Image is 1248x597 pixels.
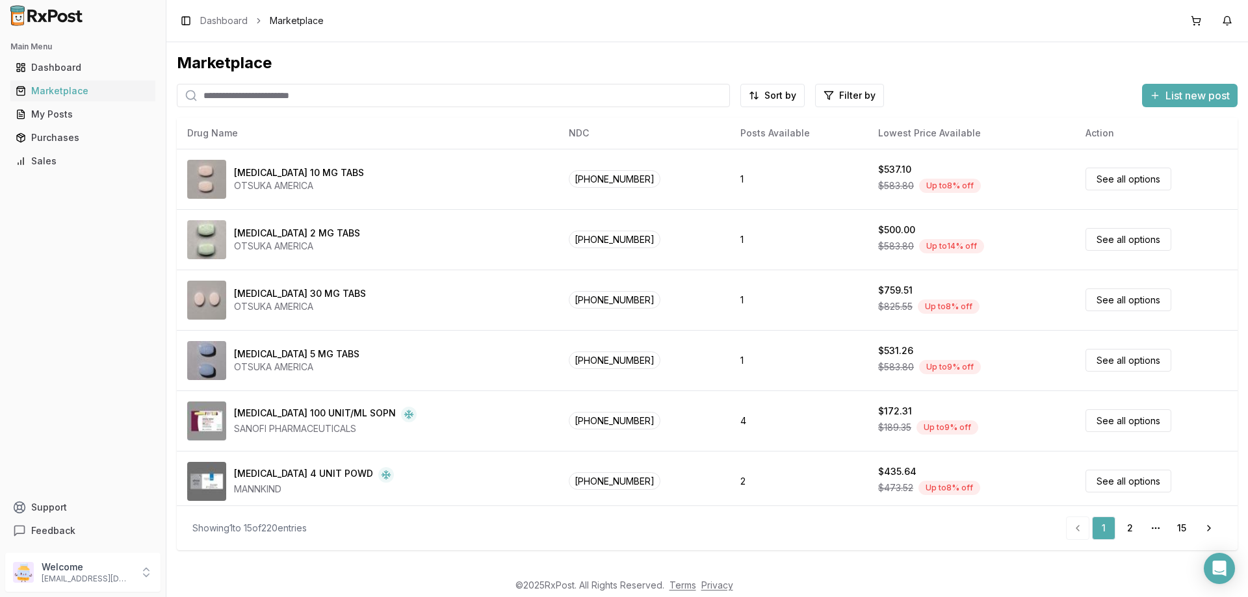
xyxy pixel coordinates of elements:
[569,351,660,369] span: [PHONE_NUMBER]
[815,84,884,107] button: Filter by
[42,574,132,584] p: [EMAIL_ADDRESS][DOMAIN_NAME]
[234,483,394,496] div: MANNKIND
[177,118,558,149] th: Drug Name
[1085,349,1171,372] a: See all options
[234,348,359,361] div: [MEDICAL_DATA] 5 MG TABS
[1092,516,1115,540] a: 1
[878,300,913,313] span: $825.55
[13,562,34,583] img: User avatar
[878,284,913,297] div: $759.51
[187,220,226,259] img: Abilify 2 MG TABS
[187,160,226,199] img: Abilify 10 MG TABS
[187,462,226,501] img: Afrezza 4 UNIT POWD
[5,127,161,148] button: Purchases
[878,405,912,418] div: $172.31
[740,84,805,107] button: Sort by
[16,131,150,144] div: Purchases
[1085,409,1171,432] a: See all options
[16,108,150,121] div: My Posts
[10,149,155,173] a: Sales
[878,163,911,176] div: $537.10
[16,155,150,168] div: Sales
[234,179,364,192] div: OTSUKA AMERICA
[701,579,733,591] a: Privacy
[234,361,359,374] div: OTSUKA AMERICA
[187,341,226,380] img: Abilify 5 MG TABS
[16,84,150,97] div: Marketplace
[1165,88,1230,103] span: List new post
[5,496,161,519] button: Support
[916,420,978,435] div: Up to 9 % off
[919,239,984,253] div: Up to 14 % off
[31,524,75,537] span: Feedback
[234,227,360,240] div: [MEDICAL_DATA] 2 MG TABS
[918,481,980,495] div: Up to 8 % off
[569,231,660,248] span: [PHONE_NUMBER]
[919,179,981,193] div: Up to 8 % off
[10,56,155,79] a: Dashboard
[1085,470,1171,492] a: See all options
[730,390,868,451] td: 4
[10,79,155,103] a: Marketplace
[1142,84,1238,107] button: List new post
[569,170,660,188] span: [PHONE_NUMBER]
[878,465,916,478] div: $435.64
[5,57,161,78] button: Dashboard
[730,149,868,209] td: 1
[1170,516,1193,540] a: 15
[187,281,226,320] img: Abilify 30 MG TABS
[839,89,876,102] span: Filter by
[10,103,155,126] a: My Posts
[42,561,132,574] p: Welcome
[5,151,161,171] button: Sales
[5,519,161,542] button: Feedback
[234,240,360,253] div: OTSUKA AMERICA
[234,287,366,300] div: [MEDICAL_DATA] 30 MG TABS
[5,81,161,101] button: Marketplace
[16,61,150,74] div: Dashboard
[878,344,913,357] div: $531.26
[558,118,730,149] th: NDC
[730,451,868,511] td: 2
[730,330,868,390] td: 1
[878,421,911,434] span: $189.35
[1075,118,1238,149] th: Action
[918,299,980,314] div: Up to 8 % off
[234,166,364,179] div: [MEDICAL_DATA] 10 MG TABS
[669,579,696,591] a: Terms
[177,53,1238,73] div: Marketplace
[878,179,914,192] span: $583.80
[878,240,914,253] span: $583.80
[1085,168,1171,190] a: See all options
[200,14,324,27] nav: breadcrumb
[270,14,324,27] span: Marketplace
[187,401,226,440] img: Admelog SoloStar 100 UNIT/ML SOPN
[878,361,914,374] span: $583.80
[569,291,660,309] span: [PHONE_NUMBER]
[192,522,307,535] div: Showing 1 to 15 of 220 entries
[1118,516,1141,540] a: 2
[730,270,868,330] td: 1
[1204,553,1235,584] div: Open Intercom Messenger
[200,14,248,27] a: Dashboard
[1085,228,1171,251] a: See all options
[919,360,981,374] div: Up to 9 % off
[1196,516,1222,540] a: Go to next page
[5,104,161,125] button: My Posts
[569,412,660,429] span: [PHONE_NUMBER]
[764,89,796,102] span: Sort by
[569,472,660,490] span: [PHONE_NUMBER]
[730,209,868,270] td: 1
[234,300,366,313] div: OTSUKA AMERICA
[10,126,155,149] a: Purchases
[878,223,915,236] div: $500.00
[1142,90,1238,103] a: List new post
[234,422,417,435] div: SANOFI PHARMACEUTICALS
[234,407,396,422] div: [MEDICAL_DATA] 100 UNIT/ML SOPN
[1066,516,1222,540] nav: pagination
[730,118,868,149] th: Posts Available
[878,481,913,494] span: $473.52
[234,467,373,483] div: [MEDICAL_DATA] 4 UNIT POWD
[10,42,155,52] h2: Main Menu
[1085,288,1171,311] a: See all options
